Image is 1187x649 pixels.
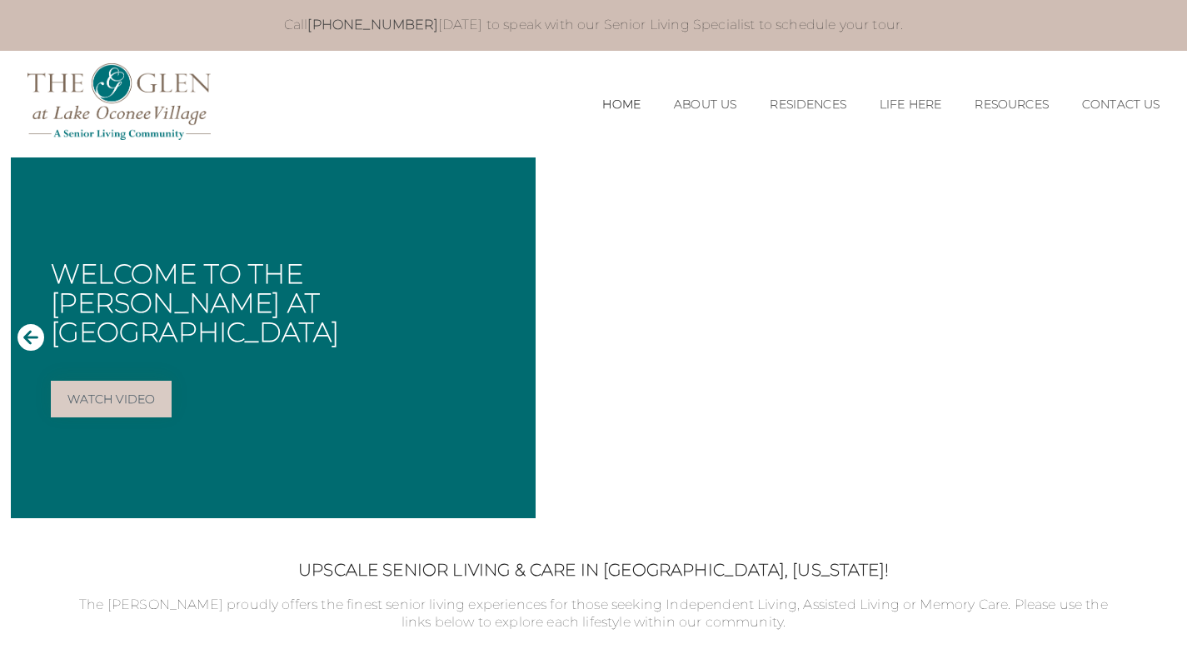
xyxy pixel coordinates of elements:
a: Residences [770,97,846,112]
a: About Us [674,97,736,112]
a: Life Here [880,97,941,112]
img: The Glen Lake Oconee Home [27,63,211,141]
button: Next Slide [1144,322,1170,353]
div: Slide 1 of 1 [11,157,1177,518]
a: Contact Us [1082,97,1160,112]
a: Watch Video [51,381,172,417]
a: Home [602,97,641,112]
p: Call [DATE] to speak with our Senior Living Specialist to schedule your tour. [76,17,1111,34]
a: [PHONE_NUMBER] [307,17,437,32]
p: The [PERSON_NAME] proudly offers the finest senior living experiences for those seeking Independe... [69,597,1119,632]
h1: Welcome to The [PERSON_NAME] at [GEOGRAPHIC_DATA] [51,259,522,347]
iframe: Embedded Vimeo Video [536,157,1177,518]
a: Resources [975,97,1048,112]
h2: Upscale Senior Living & Care in [GEOGRAPHIC_DATA], [US_STATE]! [69,560,1119,580]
